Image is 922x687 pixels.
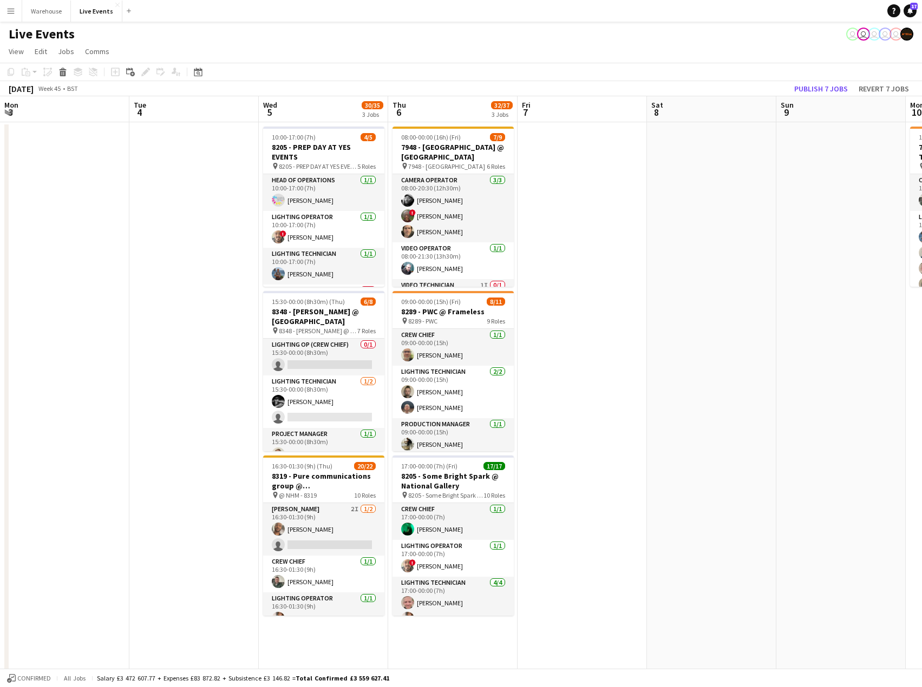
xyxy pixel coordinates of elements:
[868,28,881,41] app-user-avatar: Technical Department
[354,491,376,499] span: 10 Roles
[58,47,74,56] span: Jobs
[280,230,286,237] span: !
[263,471,384,491] h3: 8319 - Pure communications group @ [GEOGRAPHIC_DATA]
[487,298,505,306] span: 8/11
[408,317,437,325] span: 8289 - PWC
[879,28,892,41] app-user-avatar: Nadia Addada
[296,674,389,682] span: Total Confirmed £3 559 627.41
[279,327,357,335] span: 8348 - [PERSON_NAME] @ [GEOGRAPHIC_DATA]
[357,162,376,170] span: 5 Roles
[393,307,514,316] h3: 8289 - PWC @ Frameless
[263,291,384,451] app-job-card: 15:30-00:00 (8h30m) (Thu)6/88348 - [PERSON_NAME] @ [GEOGRAPHIC_DATA] 8348 - [PERSON_NAME] @ [GEOG...
[393,366,514,418] app-card-role: Lighting Technician2/209:00-00:00 (15h)[PERSON_NAME][PERSON_NAME]
[54,44,79,58] a: Jobs
[22,1,71,22] button: Warehouse
[279,491,317,499] span: @ NHM - 8319
[393,291,514,451] app-job-card: 09:00-00:00 (15h) (Fri)8/118289 - PWC @ Frameless 8289 - PWC9 RolesCrew Chief1/109:00-00:00 (15h)...
[9,26,75,42] h1: Live Events
[408,491,483,499] span: 8205 - Some Bright Spark @ National Gallery
[651,100,663,110] span: Sat
[483,462,505,470] span: 17/17
[401,462,457,470] span: 17:00-00:00 (7h) (Fri)
[261,106,277,118] span: 5
[483,491,505,499] span: 10 Roles
[263,307,384,326] h3: 8348 - [PERSON_NAME] @ [GEOGRAPHIC_DATA]
[9,47,24,56] span: View
[487,162,505,170] span: 6 Roles
[393,127,514,287] app-job-card: 08:00-00:00 (16h) (Fri)7/97948 - [GEOGRAPHIC_DATA] @ [GEOGRAPHIC_DATA] 7948 - [GEOGRAPHIC_DATA]6 ...
[408,162,485,170] span: 7948 - [GEOGRAPHIC_DATA]
[393,279,514,316] app-card-role: Video Technician1I0/1
[263,127,384,287] app-job-card: 10:00-17:00 (7h)4/58205 - PREP DAY AT YES EVENTS 8205 - PREP DAY AT YES EVENTS5 RolesHead of Oper...
[263,174,384,211] app-card-role: Head of Operations1/110:00-17:00 (7h)[PERSON_NAME]
[393,100,406,110] span: Thu
[263,375,384,428] app-card-role: Lighting Technician1/215:30-00:00 (8h30m)[PERSON_NAME]
[393,242,514,279] app-card-role: Video Operator1/108:00-21:30 (13h30m)[PERSON_NAME]
[4,44,28,58] a: View
[357,327,376,335] span: 7 Roles
[263,211,384,248] app-card-role: Lighting Operator1/110:00-17:00 (7h)![PERSON_NAME]
[263,142,384,162] h3: 8205 - PREP DAY AT YES EVENTS
[5,672,53,684] button: Confirmed
[409,209,416,216] span: !
[650,106,663,118] span: 8
[781,100,794,110] span: Sun
[361,133,376,141] span: 4/5
[910,3,918,10] span: 17
[393,455,514,616] app-job-card: 17:00-00:00 (7h) (Fri)17/178205 - Some Bright Spark @ National Gallery 8205 - Some Bright Spark @...
[401,133,461,141] span: 08:00-00:00 (16h) (Fri)
[9,83,34,94] div: [DATE]
[354,462,376,470] span: 20/22
[490,133,505,141] span: 7/9
[272,298,345,306] span: 15:30-00:00 (8h30m) (Thu)
[890,28,903,41] app-user-avatar: Technical Department
[393,503,514,540] app-card-role: Crew Chief1/117:00-00:00 (7h)[PERSON_NAME]
[263,339,384,375] app-card-role: Lighting Op (Crew Chief)0/115:30-00:00 (8h30m)
[272,133,316,141] span: 10:00-17:00 (7h)
[361,298,376,306] span: 6/8
[854,82,913,96] button: Revert 7 jobs
[263,503,384,556] app-card-role: [PERSON_NAME]2I1/216:30-01:30 (9h)[PERSON_NAME]
[36,84,63,93] span: Week 45
[904,4,917,17] a: 17
[132,106,146,118] span: 4
[71,1,122,22] button: Live Events
[263,592,384,629] app-card-role: Lighting Operator1/116:30-01:30 (9h)[PERSON_NAME]
[790,82,852,96] button: Publish 7 jobs
[67,84,78,93] div: BST
[362,101,383,109] span: 30/35
[393,329,514,366] app-card-role: Crew Chief1/109:00-00:00 (15h)[PERSON_NAME]
[492,110,512,118] div: 3 Jobs
[263,556,384,592] app-card-role: Crew Chief1/116:30-01:30 (9h)[PERSON_NAME]
[97,674,389,682] div: Salary £3 472 607.77 + Expenses £83 872.82 + Subsistence £3 146.82 =
[30,44,51,58] a: Edit
[409,559,416,566] span: !
[857,28,870,41] app-user-avatar: Eden Hopkins
[17,675,51,682] span: Confirmed
[362,110,383,118] div: 3 Jobs
[263,100,277,110] span: Wed
[81,44,114,58] a: Comms
[393,174,514,242] app-card-role: Camera Operator3/308:00-20:30 (12h30m)[PERSON_NAME]![PERSON_NAME][PERSON_NAME]
[3,106,18,118] span: 3
[522,100,531,110] span: Fri
[4,100,18,110] span: Mon
[62,674,88,682] span: All jobs
[491,101,513,109] span: 32/37
[393,540,514,577] app-card-role: Lighting Operator1/117:00-00:00 (7h)![PERSON_NAME]
[393,577,514,660] app-card-role: Lighting Technician4/417:00-00:00 (7h)[PERSON_NAME][PERSON_NAME]
[391,106,406,118] span: 6
[85,47,109,56] span: Comms
[263,248,384,285] app-card-role: Lighting Technician1/110:00-17:00 (7h)[PERSON_NAME]
[846,28,859,41] app-user-avatar: Technical Department
[779,106,794,118] span: 9
[263,455,384,616] app-job-card: 16:30-01:30 (9h) (Thu)20/228319 - Pure communications group @ [GEOGRAPHIC_DATA] @ NHM - 831910 Ro...
[134,100,146,110] span: Tue
[401,298,461,306] span: 09:00-00:00 (15h) (Fri)
[900,28,913,41] app-user-avatar: Production Managers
